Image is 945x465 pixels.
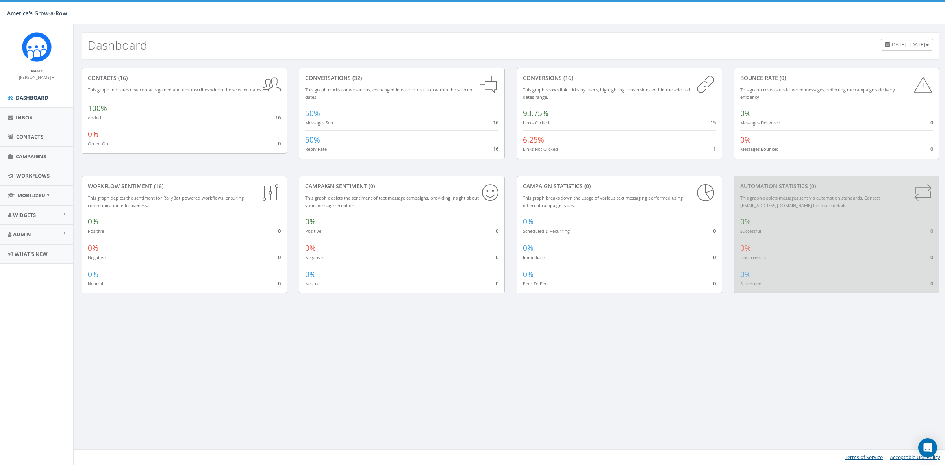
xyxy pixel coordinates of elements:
[13,231,31,238] span: Admin
[278,254,281,261] span: 0
[523,146,558,152] small: Links Not Clicked
[305,269,316,280] span: 0%
[523,195,683,208] small: This graph breaks down the usage of various text messaging performed using different campaign types.
[88,254,106,260] small: Negative
[88,269,98,280] span: 0%
[305,108,320,119] span: 50%
[305,228,321,234] small: Positive
[305,195,479,208] small: This graph depicts the sentiment of text message campaigns, providing insight about your message ...
[740,146,779,152] small: Messages Bounced
[305,135,320,145] span: 50%
[367,182,375,190] span: (0)
[152,182,163,190] span: (16)
[523,74,716,82] div: conversions
[351,74,362,82] span: (32)
[493,145,498,152] span: 16
[740,228,761,234] small: Successful
[305,146,327,152] small: Reply Rate
[88,243,98,253] span: 0%
[13,211,36,219] span: Widgets
[88,39,147,52] h2: Dashboard
[740,108,751,119] span: 0%
[930,145,933,152] span: 0
[88,87,262,93] small: This graph indicates new contacts gained and unsubscribes within the selected dates.
[17,192,49,199] span: MobilizeU™
[740,87,895,100] small: This graph reveals undelivered messages, reflecting the campaign's delivery efficiency.
[523,217,534,227] span: 0%
[31,68,43,74] small: Name
[523,269,534,280] span: 0%
[523,87,690,100] small: This graph shows link clicks by users, highlighting conversions within the selected dates range.
[88,228,104,234] small: Positive
[7,9,67,17] span: America's Grow-a-Row
[305,120,335,126] small: Messages Sent
[808,182,816,190] span: (0)
[523,135,544,145] span: 6.25%
[710,119,716,126] span: 15
[740,269,751,280] span: 0%
[523,243,534,253] span: 0%
[930,254,933,261] span: 0
[890,41,925,48] span: [DATE] - [DATE]
[523,182,716,190] div: Campaign Statistics
[305,243,316,253] span: 0%
[16,153,46,160] span: Campaigns
[890,454,940,461] a: Acceptable Use Policy
[930,227,933,234] span: 0
[845,454,883,461] a: Terms of Service
[740,281,762,287] small: Scheduled
[918,438,937,457] div: Open Intercom Messenger
[740,217,751,227] span: 0%
[523,254,545,260] small: Immediate
[88,115,101,120] small: Added
[713,227,716,234] span: 0
[22,32,52,62] img: Rally_Corp_Icon.png
[583,182,591,190] span: (0)
[740,182,933,190] div: Automation Statistics
[523,228,570,234] small: Scheduled & Recurring
[88,103,107,113] span: 100%
[16,114,33,121] span: Inbox
[493,119,498,126] span: 16
[740,135,751,145] span: 0%
[496,254,498,261] span: 0
[275,114,281,121] span: 16
[88,195,244,208] small: This graph depicts the sentiment for RallyBot-powered workflows, ensuring communication effective...
[19,74,55,80] small: [PERSON_NAME]
[562,74,573,82] span: (16)
[496,227,498,234] span: 0
[278,227,281,234] span: 0
[305,254,323,260] small: Negative
[88,217,98,227] span: 0%
[305,281,321,287] small: Neutral
[305,182,498,190] div: Campaign Sentiment
[496,280,498,287] span: 0
[15,250,48,258] span: What's New
[740,243,751,253] span: 0%
[778,74,786,82] span: (0)
[305,74,498,82] div: conversations
[117,74,128,82] span: (16)
[930,280,933,287] span: 0
[16,172,50,179] span: Workflows
[740,120,780,126] small: Messages Delivered
[88,141,110,146] small: Opted Out
[16,133,43,140] span: Contacts
[88,182,281,190] div: Workflow Sentiment
[713,280,716,287] span: 0
[713,145,716,152] span: 1
[88,74,281,82] div: contacts
[88,281,103,287] small: Neutral
[930,119,933,126] span: 0
[523,108,548,119] span: 93.75%
[16,94,48,101] span: Dashboard
[523,120,549,126] small: Links Clicked
[278,140,281,147] span: 0
[278,280,281,287] span: 0
[305,217,316,227] span: 0%
[19,73,55,80] a: [PERSON_NAME]
[88,129,98,139] span: 0%
[740,74,933,82] div: Bounce Rate
[523,281,549,287] small: Peer To Peer
[740,254,767,260] small: Unsuccessful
